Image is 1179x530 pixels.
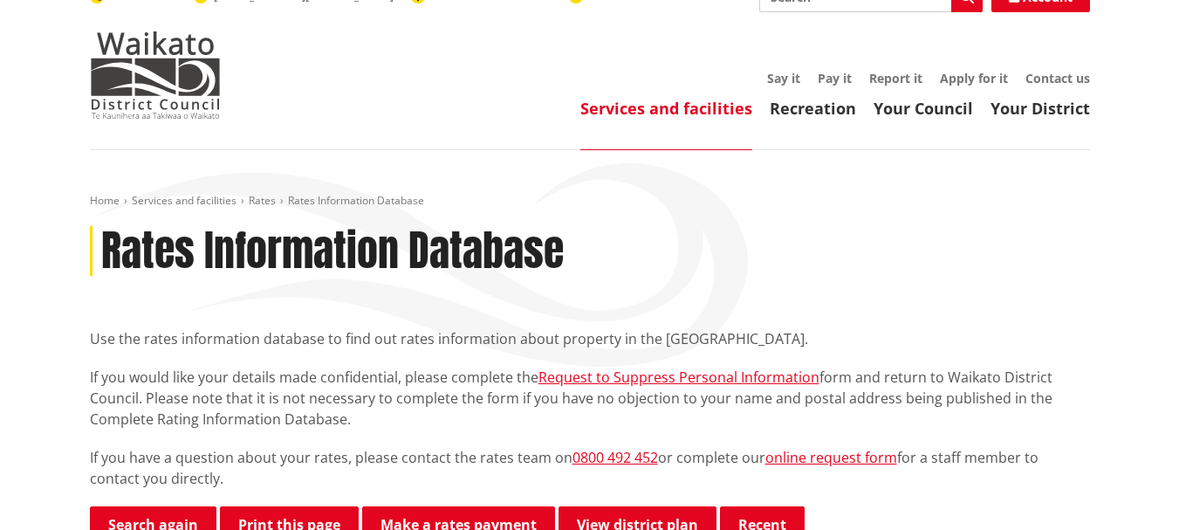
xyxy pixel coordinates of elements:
[90,328,1090,349] p: Use the rates information database to find out rates information about property in the [GEOGRAPHI...
[767,70,800,86] a: Say it
[90,194,1090,209] nav: breadcrumb
[869,70,922,86] a: Report it
[90,193,120,208] a: Home
[101,226,564,277] h1: Rates Information Database
[580,98,752,119] a: Services and facilities
[90,31,221,119] img: Waikato District Council - Te Kaunihera aa Takiwaa o Waikato
[132,193,236,208] a: Services and facilities
[990,98,1090,119] a: Your District
[818,70,852,86] a: Pay it
[770,98,856,119] a: Recreation
[288,193,424,208] span: Rates Information Database
[1099,457,1162,520] iframe: Messenger Launcher
[572,448,658,467] a: 0800 492 452
[538,368,819,387] a: Request to Suppress Personal Information
[874,98,973,119] a: Your Council
[1025,70,1090,86] a: Contact us
[940,70,1008,86] a: Apply for it
[765,448,897,467] a: online request form
[249,193,276,208] a: Rates
[90,367,1090,430] p: If you would like your details made confidential, please complete the form and return to Waikato ...
[90,447,1090,489] p: If you have a question about your rates, please contact the rates team on or complete our for a s...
